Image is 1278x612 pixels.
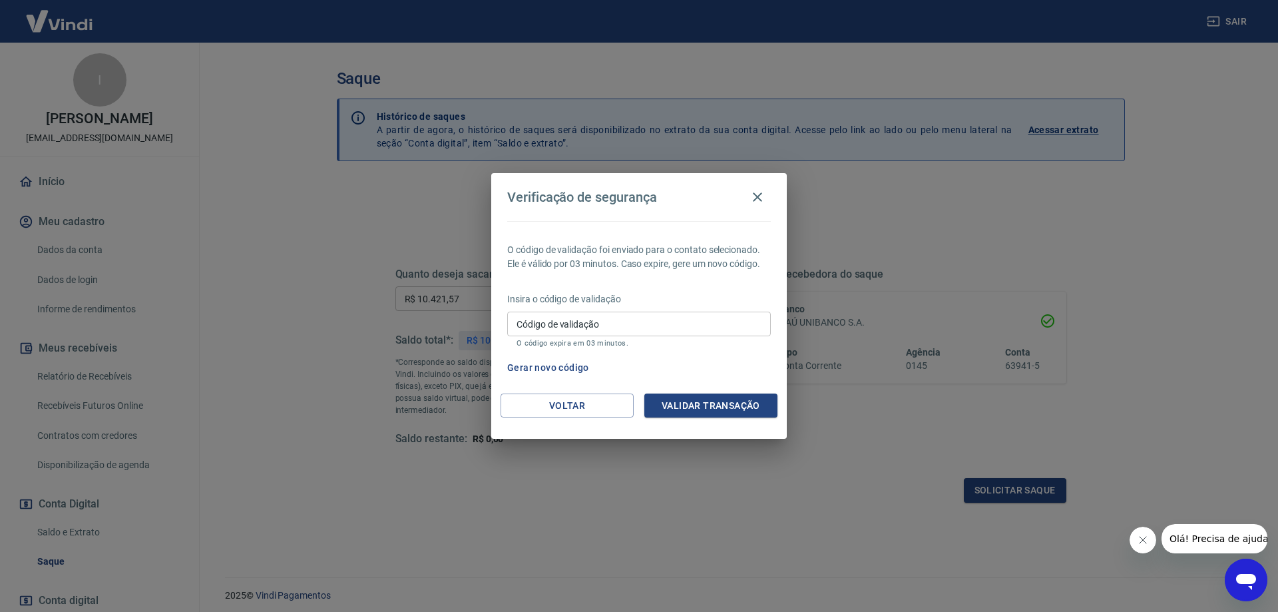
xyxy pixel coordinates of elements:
span: Olá! Precisa de ajuda? [8,9,112,20]
button: Validar transação [644,394,777,418]
button: Gerar novo código [502,356,594,380]
p: O código expira em 03 minutos. [517,339,761,348]
p: Insira o código de validação [507,292,771,306]
p: O código de validação foi enviado para o contato selecionado. Ele é válido por 03 minutos. Caso e... [507,243,771,271]
iframe: Botão para abrir a janela de mensagens [1225,559,1267,601]
button: Voltar [501,394,634,418]
iframe: Fechar mensagem [1130,527,1156,553]
h4: Verificação de segurança [507,189,657,205]
iframe: Mensagem da empresa [1162,524,1267,553]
